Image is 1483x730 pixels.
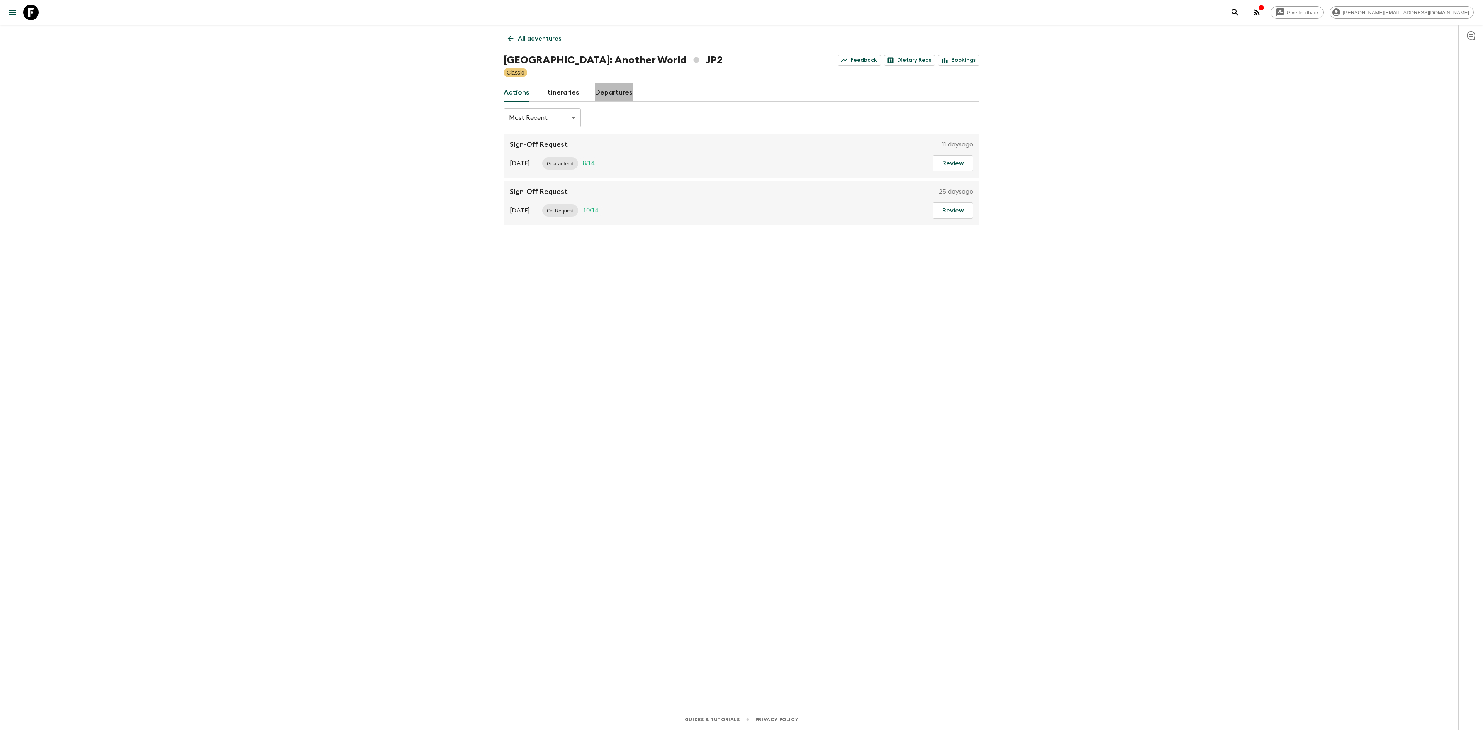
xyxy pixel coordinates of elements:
p: Sign-Off Request [510,140,568,149]
h1: [GEOGRAPHIC_DATA]: Another World JP2 [504,53,723,68]
p: 11 days ago [942,140,973,149]
p: 10 / 14 [583,206,598,215]
a: Privacy Policy [755,715,798,724]
div: Trip Fill [578,157,599,170]
p: 8 / 14 [583,159,595,168]
span: Give feedback [1283,10,1323,15]
div: Most Recent [504,107,581,129]
div: Trip Fill [578,204,603,217]
a: Dietary Reqs [884,55,935,66]
button: search adventures [1227,5,1243,20]
div: [PERSON_NAME][EMAIL_ADDRESS][DOMAIN_NAME] [1330,6,1474,19]
a: Departures [595,83,633,102]
p: Classic [507,69,524,76]
span: [PERSON_NAME][EMAIL_ADDRESS][DOMAIN_NAME] [1339,10,1473,15]
button: Review [933,155,973,171]
p: [DATE] [510,159,530,168]
button: Review [933,202,973,219]
p: All adventures [518,34,561,43]
a: Guides & Tutorials [685,715,740,724]
p: Sign-Off Request [510,187,568,196]
a: Bookings [938,55,979,66]
p: [DATE] [510,206,530,215]
p: 25 days ago [939,187,973,196]
button: menu [5,5,20,20]
span: On Request [542,208,578,214]
a: Feedback [838,55,881,66]
a: All adventures [504,31,565,46]
a: Give feedback [1271,6,1324,19]
span: Guaranteed [542,161,578,166]
a: Actions [504,83,529,102]
a: Itineraries [545,83,579,102]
